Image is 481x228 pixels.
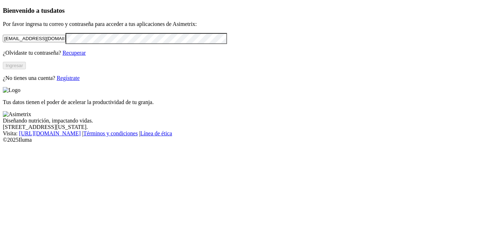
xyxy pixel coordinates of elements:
[3,7,478,15] h3: Bienvenido a tus
[50,7,65,14] span: datos
[3,99,478,105] p: Tus datos tienen el poder de acelerar la productividad de tu granja.
[3,21,478,27] p: Por favor ingresa tu correo y contraseña para acceder a tus aplicaciones de Asimetrix:
[3,75,478,81] p: ¿No tienes una cuenta?
[19,130,81,136] a: [URL][DOMAIN_NAME]
[3,118,478,124] div: Diseñando nutrición, impactando vidas.
[57,75,80,81] a: Regístrate
[3,87,21,93] img: Logo
[3,62,26,69] button: Ingresar
[140,130,172,136] a: Línea de ética
[3,137,478,143] div: © 2025 Iluma
[3,50,478,56] p: ¿Olvidaste tu contraseña?
[3,130,478,137] div: Visita : | |
[3,124,478,130] div: [STREET_ADDRESS][US_STATE].
[62,50,86,56] a: Recuperar
[3,35,66,42] input: Tu correo
[83,130,138,136] a: Términos y condiciones
[3,111,31,118] img: Asimetrix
